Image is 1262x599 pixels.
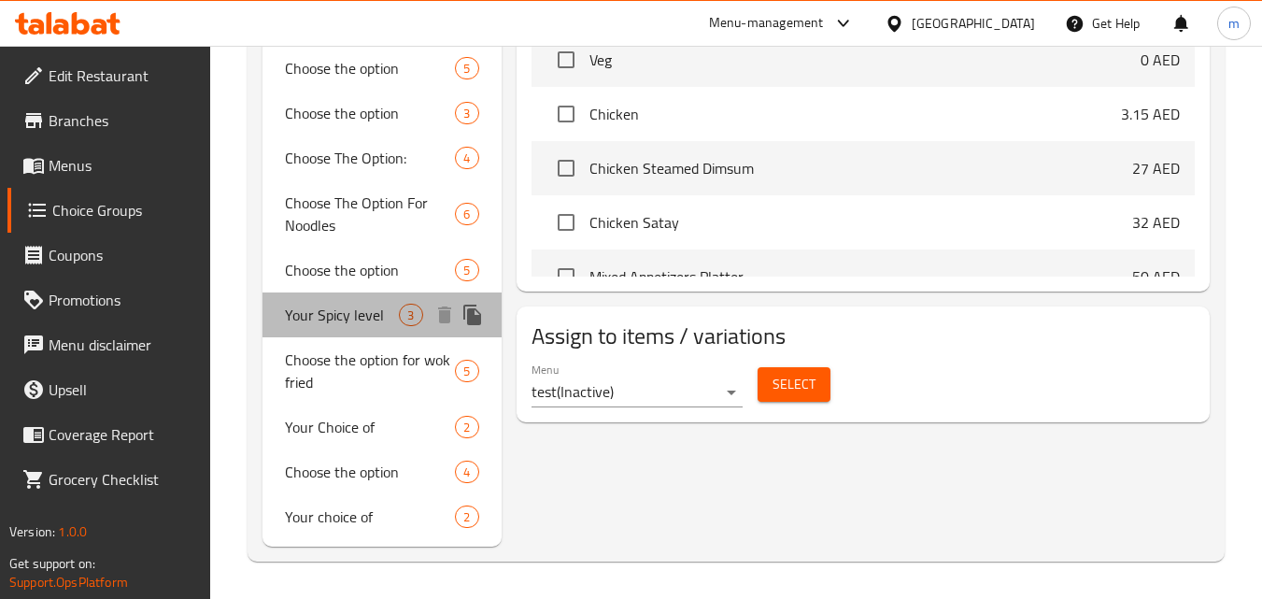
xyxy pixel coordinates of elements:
[546,40,586,79] span: Select choice
[455,461,478,483] div: Choices
[589,265,1132,288] span: Mixed Appetizers Platter
[7,233,211,278] a: Coupons
[455,360,478,382] div: Choices
[262,180,501,248] div: Choose The Option For Noodles6
[546,94,586,134] span: Select choice
[285,461,455,483] span: Choose the option
[456,150,477,167] span: 4
[7,412,211,457] a: Coverage Report
[49,423,196,446] span: Coverage Report
[262,449,501,494] div: Choose the option4
[912,13,1035,34] div: [GEOGRAPHIC_DATA]
[773,373,815,396] span: Select
[546,203,586,242] span: Select choice
[709,12,824,35] div: Menu-management
[455,57,478,79] div: Choices
[455,147,478,169] div: Choices
[9,551,95,576] span: Get support on:
[7,188,211,233] a: Choice Groups
[7,322,211,367] a: Menu disclaimer
[589,157,1132,179] span: Chicken Steamed Dimsum
[399,304,422,326] div: Choices
[9,570,128,594] a: Support.OpsPlatform
[455,506,478,528] div: Choices
[546,149,586,188] span: Select choice
[459,301,487,329] button: duplicate
[262,494,501,539] div: Your choice of2
[1132,265,1180,288] p: 50 AED
[285,259,455,281] span: Choose the option
[589,211,1132,234] span: Chicken Satay
[7,53,211,98] a: Edit Restaurant
[456,464,477,481] span: 4
[1121,103,1180,125] p: 3.15 AED
[7,143,211,188] a: Menus
[532,364,559,375] label: Menu
[262,292,501,337] div: Your Spicy level3deleteduplicate
[455,203,478,225] div: Choices
[431,301,459,329] button: delete
[532,378,743,407] div: test(Inactive)
[532,321,1195,351] h2: Assign to items / variations
[49,468,196,491] span: Grocery Checklist
[49,334,196,356] span: Menu disclaimer
[758,367,830,402] button: Select
[7,457,211,502] a: Grocery Checklist
[285,57,455,79] span: Choose the option
[7,98,211,143] a: Branches
[455,259,478,281] div: Choices
[285,192,455,236] span: Choose The Option For Noodles
[1132,211,1180,234] p: 32 AED
[49,109,196,132] span: Branches
[589,49,1141,71] span: Veg
[262,337,501,405] div: Choose the option for wok fried5
[456,363,477,380] span: 5
[456,262,477,279] span: 5
[49,378,196,401] span: Upsell
[456,419,477,436] span: 2
[285,416,455,438] span: Your Choice of
[262,405,501,449] div: Your Choice of2
[52,199,196,221] span: Choice Groups
[49,244,196,266] span: Coupons
[455,102,478,124] div: Choices
[400,307,421,324] span: 3
[285,506,455,528] span: Your choice of
[9,520,55,544] span: Version:
[1132,157,1180,179] p: 27 AED
[49,154,196,177] span: Menus
[49,289,196,311] span: Promotions
[455,416,478,438] div: Choices
[285,304,399,326] span: Your Spicy level
[456,206,477,223] span: 6
[7,367,211,412] a: Upsell
[456,60,477,78] span: 5
[589,103,1121,125] span: Chicken
[456,508,477,526] span: 2
[1228,13,1240,34] span: m
[285,102,455,124] span: Choose the option
[49,64,196,87] span: Edit Restaurant
[456,105,477,122] span: 3
[262,46,501,91] div: Choose the option5
[285,349,455,393] span: Choose the option for wok fried
[546,257,586,296] span: Select choice
[285,147,455,169] span: Choose The Option:
[262,135,501,180] div: Choose The Option:4
[262,248,501,292] div: Choose the option5
[262,91,501,135] div: Choose the option3
[58,520,87,544] span: 1.0.0
[1141,49,1180,71] p: 0 AED
[7,278,211,322] a: Promotions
